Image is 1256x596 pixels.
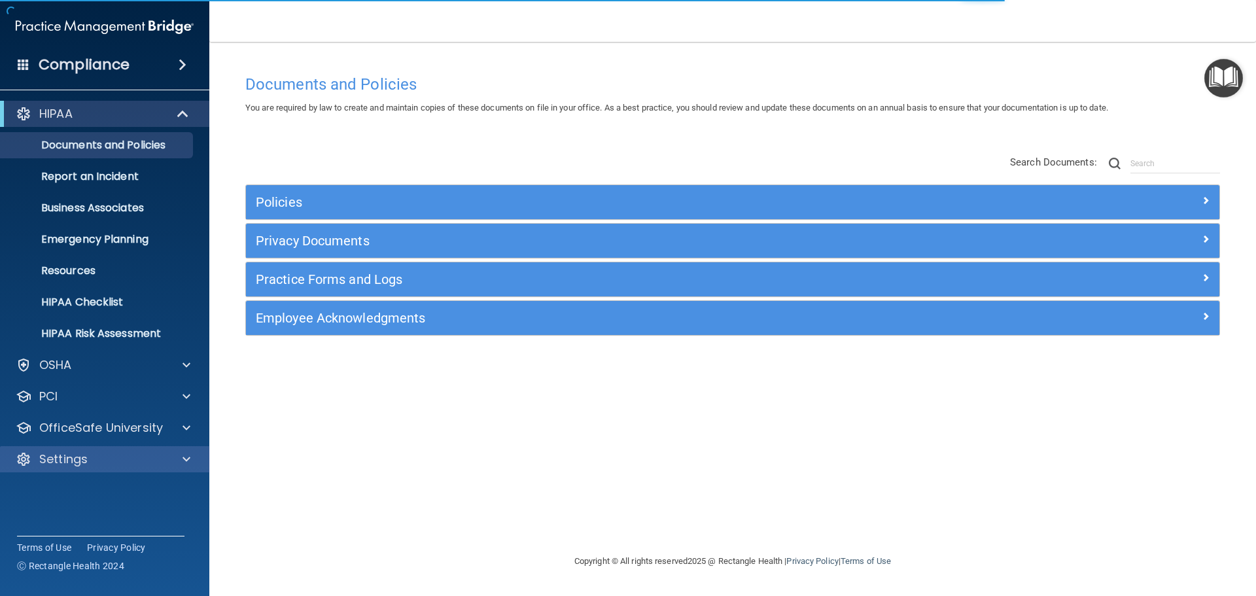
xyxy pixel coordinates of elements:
[39,451,88,467] p: Settings
[1010,156,1097,168] span: Search Documents:
[256,272,966,287] h5: Practice Forms and Logs
[16,106,190,122] a: HIPAA
[16,451,190,467] a: Settings
[1204,59,1243,97] button: Open Resource Center
[256,311,966,325] h5: Employee Acknowledgments
[16,357,190,373] a: OSHA
[786,556,838,566] a: Privacy Policy
[39,56,130,74] h4: Compliance
[1109,158,1121,169] img: ic-search.3b580494.png
[256,234,966,248] h5: Privacy Documents
[9,296,187,309] p: HIPAA Checklist
[16,14,194,40] img: PMB logo
[256,195,966,209] h5: Policies
[9,139,187,152] p: Documents and Policies
[841,556,891,566] a: Terms of Use
[17,559,124,572] span: Ⓒ Rectangle Health 2024
[1030,503,1240,555] iframe: Drift Widget Chat Controller
[39,106,73,122] p: HIPAA
[9,233,187,246] p: Emergency Planning
[9,170,187,183] p: Report an Incident
[1130,154,1220,173] input: Search
[256,192,1210,213] a: Policies
[16,420,190,436] a: OfficeSafe University
[17,541,71,554] a: Terms of Use
[245,103,1108,113] span: You are required by law to create and maintain copies of these documents on file in your office. ...
[9,327,187,340] p: HIPAA Risk Assessment
[39,420,163,436] p: OfficeSafe University
[16,389,190,404] a: PCI
[39,389,58,404] p: PCI
[39,357,72,373] p: OSHA
[9,202,187,215] p: Business Associates
[245,76,1220,93] h4: Documents and Policies
[256,307,1210,328] a: Employee Acknowledgments
[9,264,187,277] p: Resources
[256,269,1210,290] a: Practice Forms and Logs
[494,540,971,582] div: Copyright © All rights reserved 2025 @ Rectangle Health | |
[87,541,146,554] a: Privacy Policy
[256,230,1210,251] a: Privacy Documents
